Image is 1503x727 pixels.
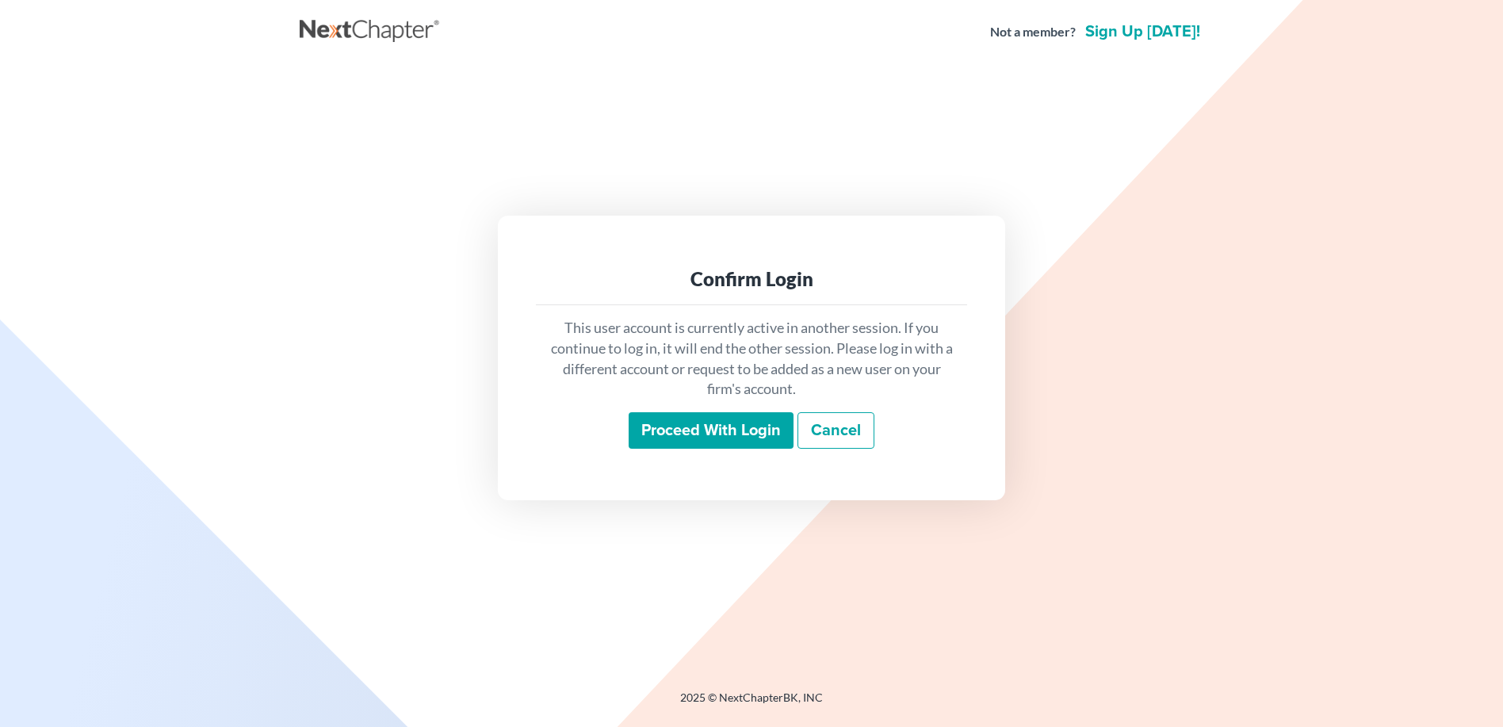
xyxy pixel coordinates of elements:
[797,412,874,449] a: Cancel
[1082,24,1203,40] a: Sign up [DATE]!
[990,23,1076,41] strong: Not a member?
[300,690,1203,718] div: 2025 © NextChapterBK, INC
[549,266,954,292] div: Confirm Login
[629,412,794,449] input: Proceed with login
[549,318,954,400] p: This user account is currently active in another session. If you continue to log in, it will end ...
